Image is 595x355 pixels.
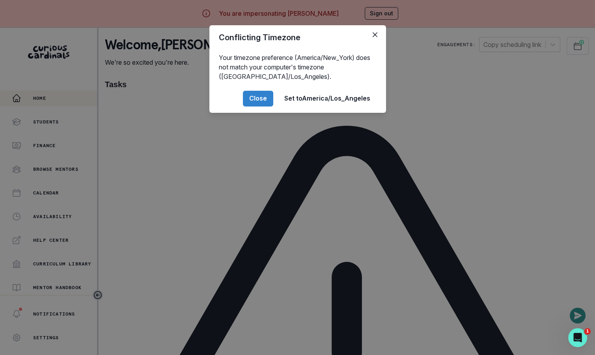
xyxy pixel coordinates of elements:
[278,91,377,106] button: Set toAmerica/Los_Angeles
[243,91,273,106] button: Close
[209,50,386,84] div: Your timezone preference (America/New_York) does not match your computer's timezone ([GEOGRAPHIC_...
[209,25,386,50] header: Conflicting Timezone
[584,328,591,334] span: 1
[369,28,381,41] button: Close
[568,328,587,347] iframe: Intercom live chat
